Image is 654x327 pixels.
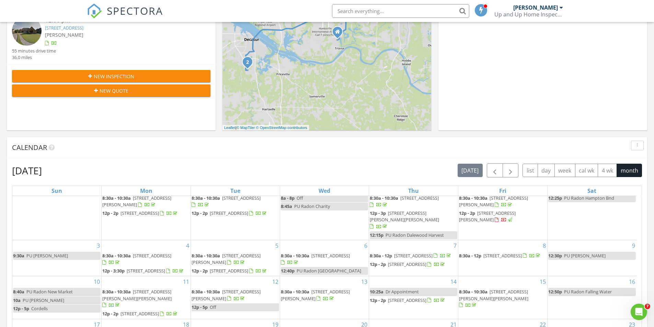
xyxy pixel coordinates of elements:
a: 8:30a - 12p [STREET_ADDRESS] [459,252,547,260]
span: 12p - 3:30p [102,268,125,274]
span: [STREET_ADDRESS][PERSON_NAME] [281,289,350,301]
span: 12:30p [548,253,562,259]
a: 8:30a - 10:30a [STREET_ADDRESS][PERSON_NAME] [102,195,171,208]
a: 12p - 2p [STREET_ADDRESS][PERSON_NAME] [459,210,516,223]
a: 8:30a - 10:30a [STREET_ADDRESS][PERSON_NAME] [281,288,368,303]
a: Go to August 4, 2025 [185,240,191,251]
td: Go to August 3, 2025 [12,240,102,276]
a: SPECTORA [87,9,163,24]
a: Sunday [50,186,64,196]
td: Go to August 14, 2025 [369,276,458,319]
a: Go to August 12, 2025 [271,276,280,287]
td: Go to August 16, 2025 [547,276,636,319]
span: 12p - 3p [370,210,386,216]
a: 8:30a - 10:30a [STREET_ADDRESS][PERSON_NAME][PERSON_NAME] [459,288,547,310]
a: 8:30a - 10:30a [STREET_ADDRESS] [370,195,439,208]
a: 12p - 2p [STREET_ADDRESS] [370,261,446,267]
a: Go to August 16, 2025 [628,276,636,287]
span: [PERSON_NAME] [45,32,83,38]
span: PU Radon Charity [294,203,330,209]
button: list [523,164,538,177]
span: 8:30a - 12p [459,253,481,259]
a: Go to August 10, 2025 [92,276,101,287]
span: 8:30a - 10:30a [102,253,131,259]
a: 12p - 2p [STREET_ADDRESS] [192,209,279,218]
a: Go to August 8, 2025 [541,240,547,251]
span: PU Radon Falling Water [564,289,612,295]
span: SPECTORA [107,3,163,18]
span: [STREET_ADDRESS][PERSON_NAME] [192,289,261,301]
span: 12p - 2p [459,210,475,216]
span: [STREET_ADDRESS] [394,253,433,259]
a: Go to August 5, 2025 [274,240,280,251]
a: Tuesday [229,186,242,196]
td: Go to July 29, 2025 [191,183,280,240]
a: 12p - 2p [STREET_ADDRESS] [370,297,446,303]
td: Go to July 30, 2025 [280,183,369,240]
a: 8:30a - 10:30a [STREET_ADDRESS] [370,194,457,209]
td: Go to August 13, 2025 [280,276,369,319]
a: 12p - 3:30p [STREET_ADDRESS] [102,267,190,275]
td: Go to August 9, 2025 [547,240,636,276]
td: Go to August 7, 2025 [369,240,458,276]
span: 8:30a - 10:30a [192,195,220,201]
span: [STREET_ADDRESS][PERSON_NAME] [459,195,528,208]
a: 8:30a - 10:30a [STREET_ADDRESS] [281,252,368,267]
span: [STREET_ADDRESS][PERSON_NAME][PERSON_NAME] [102,289,172,301]
a: © OpenStreetMap contributors [256,126,307,130]
a: © MapTiler [237,126,255,130]
span: 12p - 2p [192,210,208,216]
a: 12p - 3:30p [STREET_ADDRESS] [102,268,185,274]
button: cal wk [575,164,598,177]
button: [DATE] [458,164,483,177]
span: [STREET_ADDRESS] [121,210,159,216]
a: 12p - 2p [STREET_ADDRESS] [192,210,268,216]
td: Go to August 11, 2025 [102,276,191,319]
img: The Best Home Inspection Software - Spectora [87,3,102,19]
button: New Inspection [12,70,210,82]
span: 12p - 2p [192,268,208,274]
a: 8:30a - 12p [STREET_ADDRESS] [370,252,457,260]
a: 8:30a - 12p [STREET_ADDRESS] [370,253,452,259]
span: [STREET_ADDRESS] [210,268,248,274]
span: 8:30a - 10:30a [459,289,487,295]
span: 12:40p [281,268,295,274]
td: Go to July 31, 2025 [369,183,458,240]
span: [STREET_ADDRESS] [388,261,426,267]
span: 12:25p [548,195,562,201]
span: [STREET_ADDRESS][PERSON_NAME] [459,210,516,223]
td: Go to August 2, 2025 [547,183,636,240]
a: 12p - 2p [STREET_ADDRESS] [192,267,279,275]
a: Go to August 9, 2025 [631,240,636,251]
a: 8:30a - 10:30a [STREET_ADDRESS] [192,195,261,208]
span: [STREET_ADDRESS] [483,253,522,259]
span: 12p - 2p [370,297,386,303]
span: [STREET_ADDRESS] [311,253,350,259]
a: 8:30a - 10:30a [STREET_ADDRESS][PERSON_NAME] [192,288,279,303]
span: 8:30a - 10:30a [281,289,309,295]
span: [STREET_ADDRESS][PERSON_NAME] [102,195,171,208]
button: week [554,164,575,177]
span: 8:30a - 10:30a [192,289,220,295]
a: Thursday [407,186,420,196]
span: 8:45a [281,203,292,209]
div: Up and Up Home Inspections [494,11,563,18]
td: Go to August 1, 2025 [458,183,548,240]
span: [STREET_ADDRESS] [210,210,248,216]
a: 8:30a - 10:30a [STREET_ADDRESS][PERSON_NAME] [281,289,350,301]
a: 8:30a - 10:30a [STREET_ADDRESS][PERSON_NAME][PERSON_NAME] [102,289,172,308]
span: 8:30a - 10:30a [102,289,131,295]
span: 8:40a [13,289,24,295]
span: Cordells [31,305,48,312]
span: 9:30a [13,253,24,259]
span: 8:30a - 10:30a [459,195,487,201]
a: Saturday [586,186,598,196]
a: 12p - 2p [STREET_ADDRESS] [370,260,457,269]
td: Go to August 12, 2025 [191,276,280,319]
span: 8a - 8p [281,195,295,201]
td: Go to August 6, 2025 [280,240,369,276]
span: 10a [13,297,21,303]
div: 55 minutes drive time [12,48,56,54]
a: 12p - 2p [STREET_ADDRESS] [102,311,179,317]
a: Monday [139,186,154,196]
